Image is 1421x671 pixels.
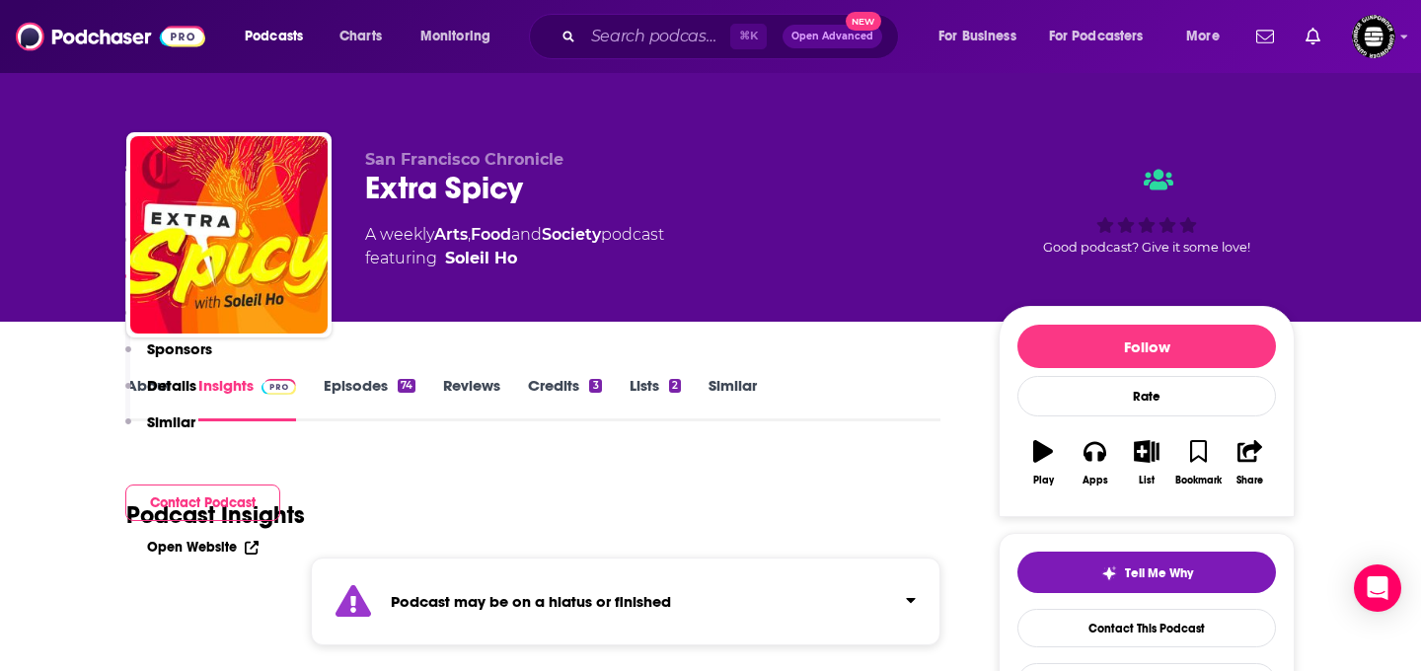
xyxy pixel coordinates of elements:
span: Podcasts [245,23,303,50]
a: Similar [709,376,757,421]
span: Logged in as KarinaSabol [1352,15,1395,58]
span: Open Advanced [791,32,873,41]
div: 74 [398,379,415,393]
button: open menu [231,21,329,52]
section: Click to expand status details [311,558,940,645]
span: New [846,12,881,31]
p: Similar [147,412,195,431]
button: tell me why sparkleTell Me Why [1017,552,1276,593]
button: open menu [1036,21,1172,52]
span: For Podcasters [1049,23,1144,50]
a: Lists2 [630,376,681,421]
button: Contact Podcast [125,485,280,521]
span: Charts [339,23,382,50]
button: open menu [1172,21,1244,52]
div: 2 [669,379,681,393]
button: List [1121,427,1172,498]
div: Play [1033,475,1054,486]
button: Bookmark [1172,427,1224,498]
span: For Business [938,23,1016,50]
a: Food [471,225,511,244]
span: and [511,225,542,244]
a: Arts [434,225,468,244]
span: Tell Me Why [1125,565,1193,581]
a: Open Website [147,539,259,556]
button: open menu [407,21,516,52]
div: Search podcasts, credits, & more... [548,14,918,59]
strong: Podcast may be on a hiatus or finished [391,592,671,611]
button: Open AdvancedNew [783,25,882,48]
button: Show profile menu [1352,15,1395,58]
span: Monitoring [420,23,490,50]
button: Play [1017,427,1069,498]
div: Rate [1017,376,1276,416]
img: Extra Spicy [130,136,328,334]
span: More [1186,23,1220,50]
img: tell me why sparkle [1101,565,1117,581]
a: Episodes74 [324,376,415,421]
span: San Francisco Chronicle [365,150,563,169]
a: Show notifications dropdown [1248,20,1282,53]
img: User Profile [1352,15,1395,58]
a: Reviews [443,376,500,421]
a: Show notifications dropdown [1298,20,1328,53]
div: A weekly podcast [365,223,664,270]
button: open menu [925,21,1041,52]
img: Podchaser - Follow, Share and Rate Podcasts [16,18,205,55]
p: Details [147,376,196,395]
a: Credits3 [528,376,601,421]
span: ⌘ K [730,24,767,49]
div: Open Intercom Messenger [1354,564,1401,612]
div: Bookmark [1175,475,1222,486]
a: Contact This Podcast [1017,609,1276,647]
div: Soleil Ho [445,247,517,270]
button: Similar [125,412,195,449]
span: Good podcast? Give it some love! [1043,240,1250,255]
span: featuring [365,247,664,270]
div: Apps [1083,475,1108,486]
input: Search podcasts, credits, & more... [583,21,730,52]
div: 3 [589,379,601,393]
a: Society [542,225,601,244]
button: Follow [1017,325,1276,368]
button: Share [1225,427,1276,498]
div: Share [1236,475,1263,486]
button: Details [125,376,196,412]
span: , [468,225,471,244]
a: Charts [327,21,394,52]
div: Good podcast? Give it some love! [999,150,1295,272]
div: List [1139,475,1155,486]
button: Apps [1069,427,1120,498]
